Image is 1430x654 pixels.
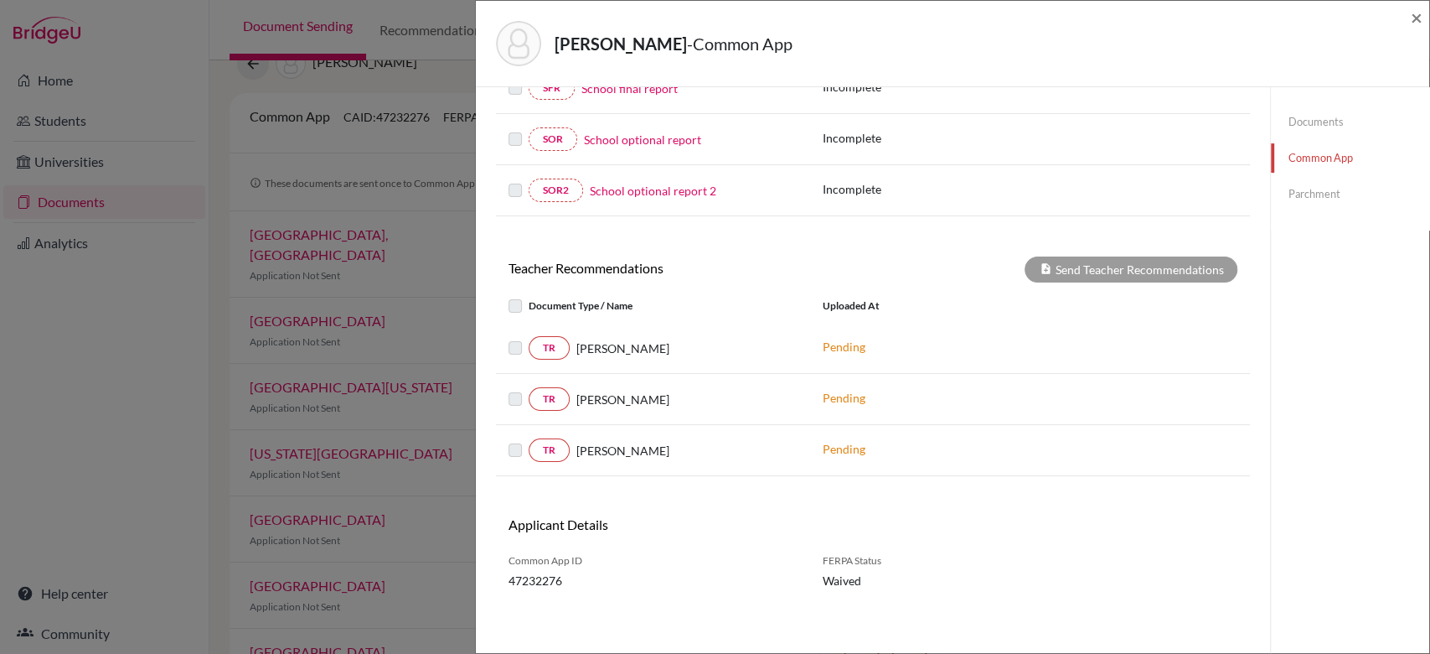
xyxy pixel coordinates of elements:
[823,78,995,96] p: Incomplete
[509,553,798,568] span: Common App ID
[823,338,1049,356] p: Pending
[529,76,575,100] a: SFR
[555,34,687,54] strong: [PERSON_NAME]
[529,387,570,411] a: TR
[529,179,583,202] a: SOR2
[810,296,1061,316] div: Uploaded at
[509,572,798,589] span: 47232276
[576,340,669,357] span: [PERSON_NAME]
[496,296,810,316] div: Document Type / Name
[1271,107,1429,137] a: Documents
[529,127,577,151] a: SOR
[687,34,792,54] span: - Common App
[1411,5,1422,29] span: ×
[576,442,669,459] span: [PERSON_NAME]
[1411,8,1422,28] button: Close
[823,180,995,198] p: Incomplete
[823,440,1049,458] p: Pending
[1025,257,1237,283] div: Send Teacher Recommendations
[576,391,669,408] span: [PERSON_NAME]
[590,182,716,200] a: School optional report 2
[823,129,995,147] p: Incomplete
[529,439,570,462] a: TR
[1271,179,1429,209] a: Parchment
[529,336,570,360] a: TR
[823,389,1049,407] p: Pending
[823,572,986,589] span: Waived
[509,516,860,532] h6: Applicant Details
[581,80,678,97] a: School final report
[823,553,986,568] span: FERPA Status
[1271,143,1429,173] a: Common App
[496,260,873,276] h6: Teacher Recommendations
[584,131,701,148] a: School optional report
